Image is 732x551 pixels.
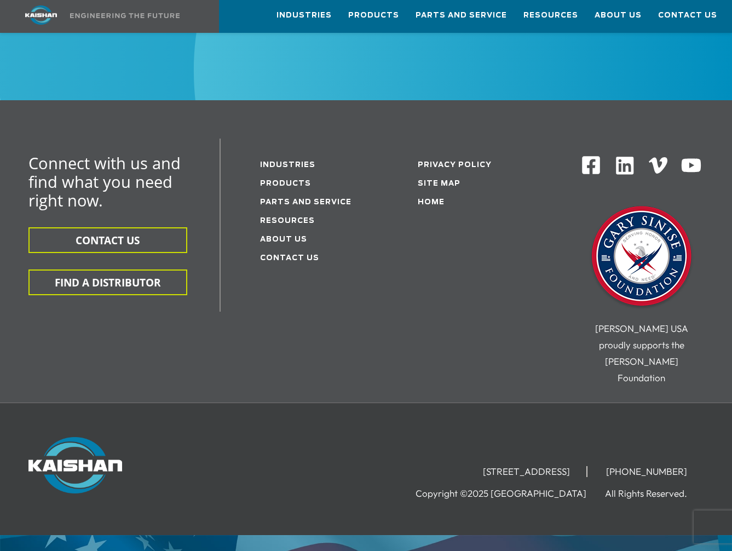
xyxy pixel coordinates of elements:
img: Youtube [681,155,702,176]
a: Resources [260,217,315,225]
button: CONTACT US [28,227,187,253]
span: Resources [523,9,578,22]
span: Products [348,9,399,22]
a: Resources [523,1,578,30]
img: Facebook [581,155,601,175]
a: Industries [276,1,332,30]
img: Engineering the future [70,13,180,18]
a: Contact Us [260,255,319,262]
li: Copyright ©2025 [GEOGRAPHIC_DATA] [416,488,603,499]
a: Parts and Service [416,1,507,30]
span: [PERSON_NAME] USA proudly supports the [PERSON_NAME] Foundation [595,323,688,383]
a: Contact Us [658,1,717,30]
span: About Us [595,9,642,22]
button: FIND A DISTRIBUTOR [28,269,187,295]
a: About Us [260,236,307,243]
img: Linkedin [614,155,636,176]
a: Site Map [418,180,460,187]
span: Contact Us [658,9,717,22]
img: Gary Sinise Foundation [587,203,696,312]
a: Products [348,1,399,30]
a: Home [418,199,445,206]
span: Parts and Service [416,9,507,22]
span: Connect with us and find what you need right now. [28,152,181,211]
a: Parts and service [260,199,351,206]
li: All Rights Reserved. [605,488,704,499]
li: [STREET_ADDRESS] [466,466,587,477]
a: Products [260,180,311,187]
img: Vimeo [649,157,667,173]
img: Kaishan [28,437,122,493]
a: About Us [595,1,642,30]
a: Industries [260,162,315,169]
a: Privacy Policy [418,162,492,169]
span: Industries [276,9,332,22]
li: [PHONE_NUMBER] [590,466,704,477]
